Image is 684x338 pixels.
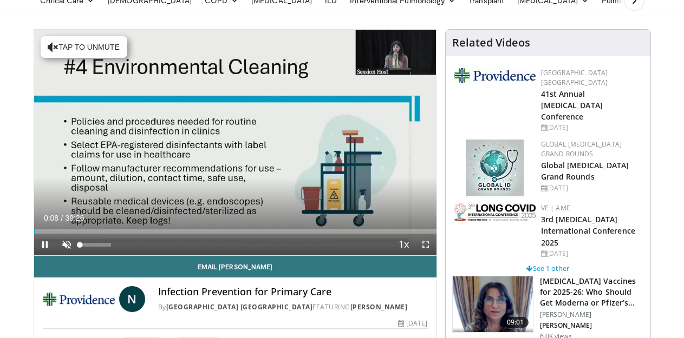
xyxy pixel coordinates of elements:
video-js: Video Player [34,30,437,256]
div: [DATE] [541,123,642,132]
a: Global [MEDICAL_DATA] Grand Rounds [541,140,622,158]
h4: Infection Prevention for Primary Care [158,286,428,298]
button: Fullscreen [415,234,437,255]
img: e456a1d5-25c5-46f9-913a-7a343587d2a7.png.150x105_q85_autocrop_double_scale_upscale_version-0.2.png [466,140,524,196]
a: [GEOGRAPHIC_DATA] [GEOGRAPHIC_DATA] [541,68,608,87]
button: Pause [34,234,56,255]
div: By FEATURING [158,302,428,312]
div: [DATE] [541,183,642,193]
a: 3rd [MEDICAL_DATA] International Conference 2025 [541,214,635,247]
span: 09:01 [503,317,529,328]
h4: Related Videos [452,36,530,49]
span: 0:08 [44,214,58,222]
a: VE | AME [541,203,570,213]
h3: [MEDICAL_DATA] Vaccines for 2025-26: Who Should Get Moderna or Pfizer’s Up… [540,276,644,308]
div: Progress Bar [34,229,437,234]
a: 41st Annual [MEDICAL_DATA] Conference [541,89,603,122]
span: / [61,214,63,222]
img: Providence Regional Medical Center Everett [43,286,115,312]
button: Tap to unmute [41,36,127,58]
div: Volume Level [80,243,111,247]
a: Global [MEDICAL_DATA] Grand Rounds [541,160,629,182]
a: N [119,286,145,312]
a: [GEOGRAPHIC_DATA] [GEOGRAPHIC_DATA] [166,302,313,312]
div: [DATE] [541,249,642,259]
a: [PERSON_NAME] [350,302,408,312]
button: Unmute [56,234,77,255]
p: [PERSON_NAME] [540,321,644,330]
img: 4e370bb1-17f0-4657-a42f-9b995da70d2f.png.150x105_q85_crop-smart_upscale.png [453,276,533,333]
a: Email [PERSON_NAME] [34,256,437,277]
div: [DATE] [398,319,427,328]
a: See 1 other [526,263,569,273]
img: a2792a71-925c-4fc2-b8ef-8d1b21aec2f7.png.150x105_q85_autocrop_double_scale_upscale_version-0.2.jpg [454,203,536,221]
p: [PERSON_NAME] [540,310,644,319]
img: 9aead070-c8c9-47a8-a231-d8565ac8732e.png.150x105_q85_autocrop_double_scale_upscale_version-0.2.jpg [454,68,536,83]
span: 39:26 [65,214,84,222]
button: Playback Rate [393,234,415,255]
